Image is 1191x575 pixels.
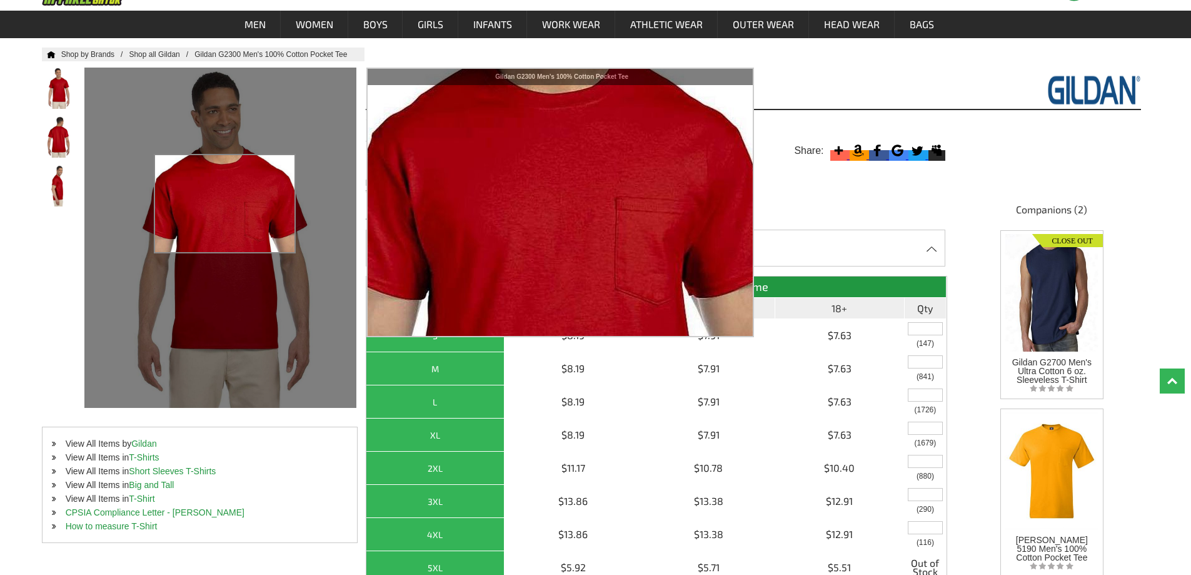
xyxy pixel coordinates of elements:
span: Share: [794,145,823,157]
img: Gildan G2300 Men's 100% Cotton Pocket Tee [42,68,75,109]
td: $7.91 [643,385,775,419]
span: Inventory [917,506,934,513]
a: Outer Wear [718,11,808,38]
th: 4XL [366,518,505,551]
svg: Twitter [908,142,925,159]
img: Hanes 5190 Men's 100% Cotton Pocket Tee [1005,409,1098,530]
td: $8.19 [505,419,643,452]
td: $12.91 [775,485,905,518]
svg: Amazon [850,142,867,159]
a: Infants [459,11,526,38]
a: How to measure T-Shirt [66,521,158,531]
li: View All Items in [43,478,357,492]
td: $8.19 [505,385,643,419]
a: Head Wear [810,11,894,38]
svg: More [830,142,847,159]
div: Gildan G2300 Men's 100% Cotton Pocket Tee [368,69,756,85]
span: Inventory [915,406,937,414]
a: Girls [403,11,458,38]
td: $7.91 [643,419,775,452]
a: Top [1160,369,1185,394]
td: $11.17 [505,452,643,485]
td: $7.63 [775,385,905,419]
span: Inventory [917,472,934,480]
li: View All Items in [43,464,357,478]
a: Gildan [131,439,156,449]
img: Gildan G2300 Men's 100% Cotton Pocket Tee [42,165,75,206]
h4: Companions (2) [963,203,1141,223]
span: Inventory [917,539,934,546]
li: View All Items by [43,437,357,450]
a: Work Wear [528,11,615,38]
a: T-Shirts [129,452,159,462]
td: $10.78 [643,452,775,485]
td: $8.19 [505,352,643,385]
a: CPSIA Compliance Letter - [PERSON_NAME] [66,507,244,517]
span: Inventory [917,340,934,347]
a: [PERSON_NAME] 5190 Men's 100% Cotton Pocket Tee [1005,409,1098,562]
a: Shop by Brands [61,50,129,59]
span: [PERSON_NAME] 5190 Men's 100% Cotton Pocket Tee [1016,535,1088,562]
td: $13.38 [643,518,775,551]
a: Men [230,11,280,38]
li: View All Items in [43,450,357,464]
td: $7.63 [775,352,905,385]
td: $7.63 [775,419,905,452]
img: listing_empty_star.svg [1030,384,1073,392]
img: listing_empty_star.svg [1030,562,1073,570]
a: Short Sleeves T-Shirts [129,466,216,476]
a: Gildan G2300 Men's 100% Cotton Pocket Tee [194,50,359,59]
svg: Facebook [869,142,886,159]
td: $13.86 [505,518,643,551]
li: View All Items in [43,492,357,506]
th: 2XL [366,452,505,485]
a: Athletic Wear [616,11,717,38]
img: Gildan [1047,74,1141,106]
td: $10.40 [775,452,905,485]
a: Closeout Gildan G2700 Men's Ultra Cotton 6 oz. Sleeveless T-Shirt [1005,231,1098,384]
a: T-Shirt [129,494,154,504]
svg: Myspace [928,142,945,159]
a: Bags [895,11,948,38]
th: L [366,385,505,419]
a: Women [281,11,348,38]
img: Gildan G2300 Men's 100% Cotton Pocket Tee [42,116,75,158]
td: $13.86 [505,485,643,518]
span: Gildan G2700 Men's Ultra Cotton 6 oz. Sleeveless T-Shirt [1012,357,1092,385]
svg: Google Bookmark [889,142,906,159]
td: $12.91 [775,518,905,551]
span: Inventory [917,373,934,380]
span: Inventory [915,439,937,447]
a: Shop all Gildan [129,50,194,59]
a: Big and Tall [129,480,174,490]
th: 3XL [366,485,505,518]
a: Home [42,51,56,58]
td: $7.91 [643,352,775,385]
td: $7.63 [775,319,905,352]
th: M [366,352,505,385]
th: 18+ [775,298,905,319]
img: Closeout [1032,231,1103,247]
th: XL [366,419,505,452]
td: $13.38 [643,485,775,518]
a: Boys [349,11,402,38]
th: Qty [905,298,947,319]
